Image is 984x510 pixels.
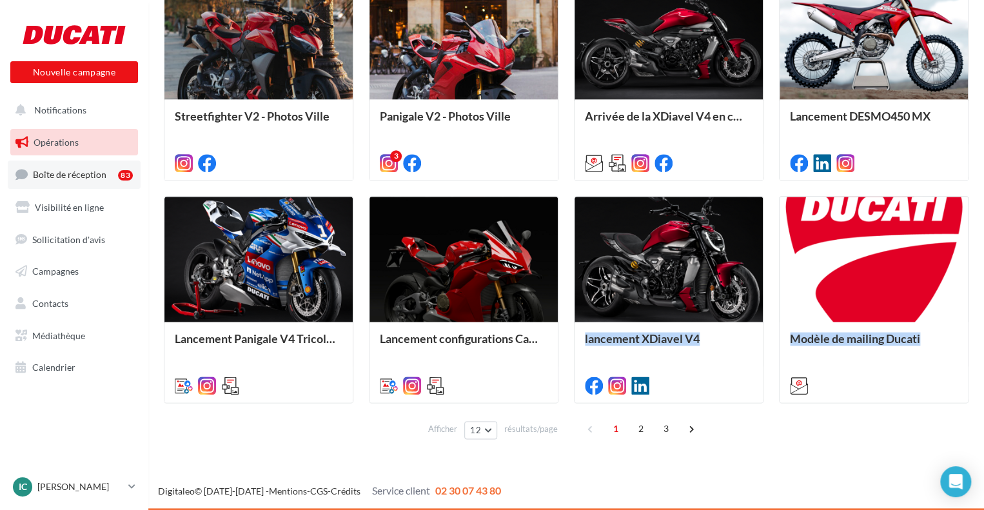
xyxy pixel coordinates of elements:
[631,418,651,439] span: 2
[8,354,141,381] a: Calendrier
[8,226,141,253] a: Sollicitation d'avis
[32,330,85,341] span: Médiathèque
[34,137,79,148] span: Opérations
[33,169,106,180] span: Boîte de réception
[158,485,195,496] a: Digitaleo
[8,129,141,156] a: Opérations
[32,233,105,244] span: Sollicitation d'avis
[32,362,75,373] span: Calendrier
[10,61,138,83] button: Nouvelle campagne
[428,423,457,435] span: Afficher
[435,484,501,496] span: 02 30 07 43 80
[790,332,958,358] div: Modèle de mailing Ducati
[464,421,497,439] button: 12
[175,110,342,135] div: Streetfighter V2 - Photos Ville
[175,332,342,358] div: Lancement Panigale V4 Tricolore Italia MY25
[19,480,27,493] span: IC
[372,484,430,496] span: Service client
[8,258,141,285] a: Campagnes
[585,110,753,135] div: Arrivée de la XDiavel V4 en concession
[940,466,971,497] div: Open Intercom Messenger
[380,332,547,358] div: Lancement configurations Carbone et Carbone Pro pour la Panigale V4
[8,161,141,188] a: Boîte de réception83
[32,298,68,309] span: Contacts
[504,423,558,435] span: résultats/page
[158,485,501,496] span: © [DATE]-[DATE] - - -
[470,425,481,435] span: 12
[380,110,547,135] div: Panigale V2 - Photos Ville
[8,322,141,349] a: Médiathèque
[118,170,133,181] div: 83
[34,104,86,115] span: Notifications
[605,418,626,439] span: 1
[310,485,328,496] a: CGS
[269,485,307,496] a: Mentions
[8,290,141,317] a: Contacts
[331,485,360,496] a: Crédits
[585,332,753,358] div: lancement XDiavel V4
[8,97,135,124] button: Notifications
[790,110,958,135] div: Lancement DESMO450 MX
[32,266,79,277] span: Campagnes
[35,202,104,213] span: Visibilité en ligne
[8,194,141,221] a: Visibilité en ligne
[10,475,138,499] a: IC [PERSON_NAME]
[37,480,123,493] p: [PERSON_NAME]
[390,150,402,162] div: 3
[656,418,676,439] span: 3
